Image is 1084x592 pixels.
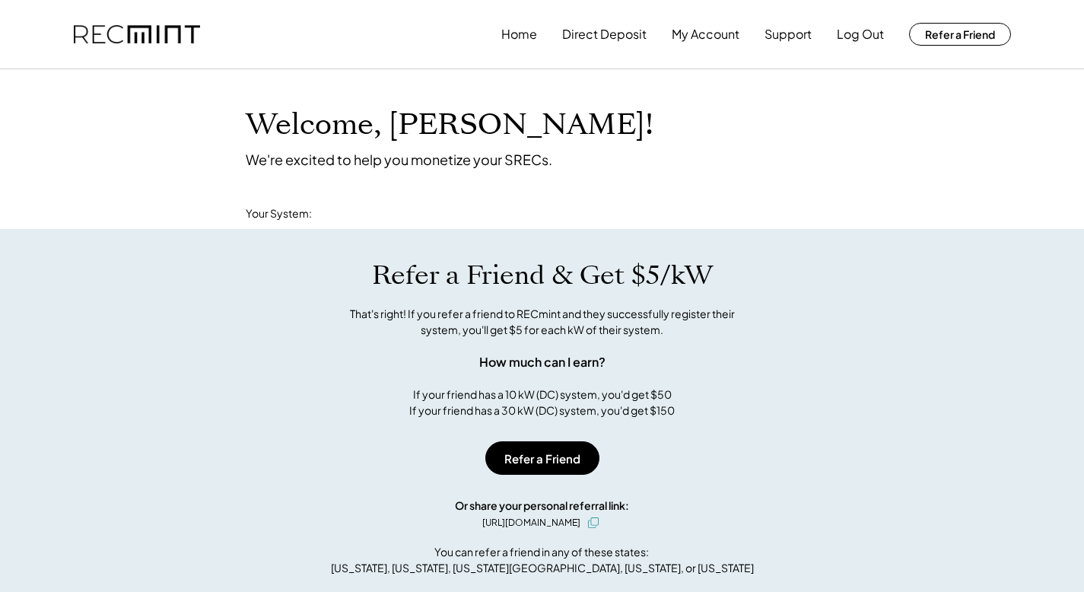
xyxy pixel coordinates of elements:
[479,353,606,371] div: How much can I earn?
[74,25,200,44] img: recmint-logotype%403x.png
[372,259,713,291] h1: Refer a Friend & Get $5/kW
[455,498,629,514] div: Or share your personal referral link:
[485,441,599,475] button: Refer a Friend
[482,516,580,530] div: [URL][DOMAIN_NAME]
[501,19,537,49] button: Home
[246,206,312,221] div: Your System:
[584,514,602,532] button: click to copy
[409,387,675,419] div: If your friend has a 10 kW (DC) system, you'd get $50 If your friend has a 30 kW (DC) system, you...
[909,23,1011,46] button: Refer a Friend
[333,306,752,338] div: That's right! If you refer a friend to RECmint and they successfully register their system, you'l...
[246,151,552,168] div: We're excited to help you monetize your SRECs.
[562,19,647,49] button: Direct Deposit
[765,19,812,49] button: Support
[837,19,884,49] button: Log Out
[246,107,653,143] h1: Welcome, [PERSON_NAME]!
[672,19,739,49] button: My Account
[331,544,754,576] div: You can refer a friend in any of these states: [US_STATE], [US_STATE], [US_STATE][GEOGRAPHIC_DATA...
